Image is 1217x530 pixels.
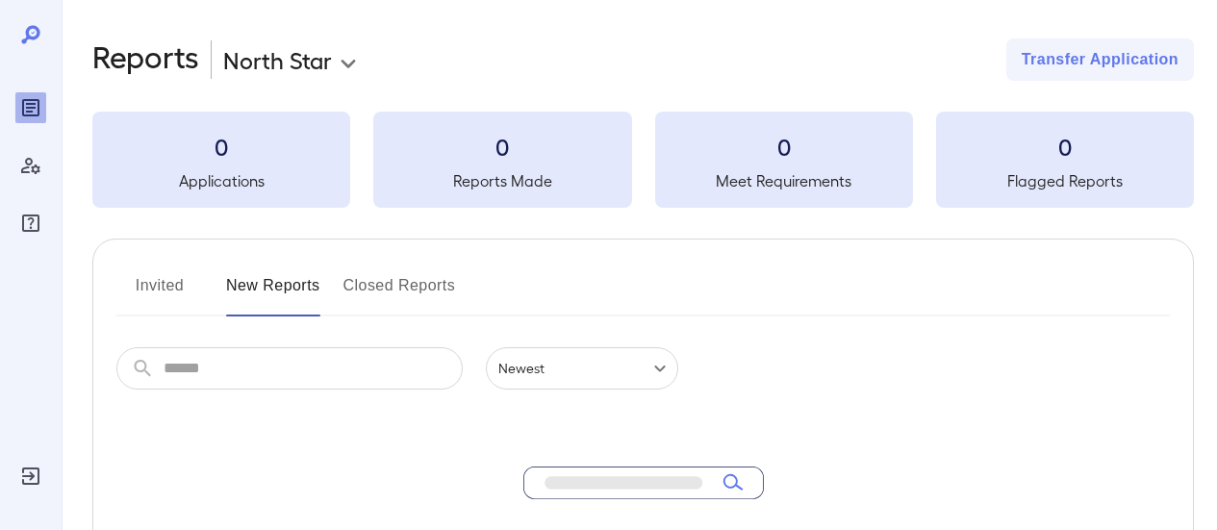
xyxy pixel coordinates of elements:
div: Log Out [15,461,46,492]
h5: Flagged Reports [936,169,1194,192]
div: Manage Users [15,150,46,181]
h5: Reports Made [373,169,631,192]
button: Invited [116,270,203,316]
h3: 0 [936,131,1194,162]
p: North Star [223,44,332,75]
button: Closed Reports [343,270,456,316]
button: Transfer Application [1006,38,1194,81]
div: Reports [15,92,46,123]
h3: 0 [92,131,350,162]
button: New Reports [226,270,320,316]
summary: 0Applications0Reports Made0Meet Requirements0Flagged Reports [92,112,1194,208]
div: FAQ [15,208,46,239]
h5: Applications [92,169,350,192]
h5: Meet Requirements [655,169,913,192]
h3: 0 [655,131,913,162]
div: Newest [486,347,678,390]
h3: 0 [373,131,631,162]
h2: Reports [92,38,199,81]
